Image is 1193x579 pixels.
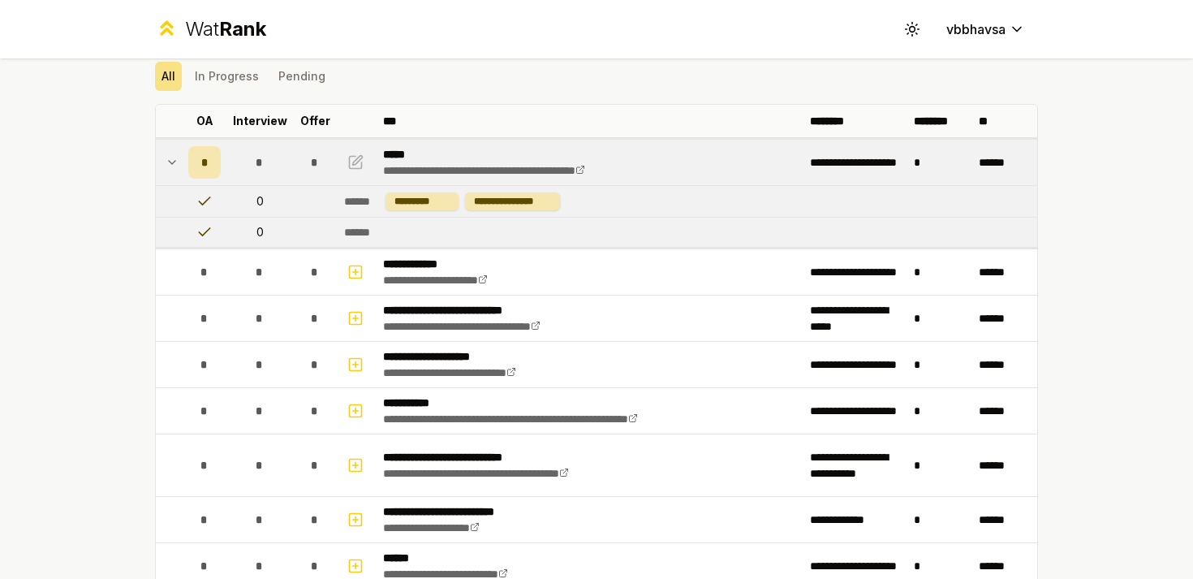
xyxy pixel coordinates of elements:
[219,17,266,41] span: Rank
[188,62,265,91] button: In Progress
[185,16,266,42] div: Wat
[227,218,292,247] td: 0
[272,62,332,91] button: Pending
[300,113,330,129] p: Offer
[155,62,182,91] button: All
[233,113,287,129] p: Interview
[196,113,213,129] p: OA
[946,19,1006,39] span: vbbhavsa
[155,16,266,42] a: WatRank
[933,15,1038,44] button: vbbhavsa
[227,186,292,217] td: 0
